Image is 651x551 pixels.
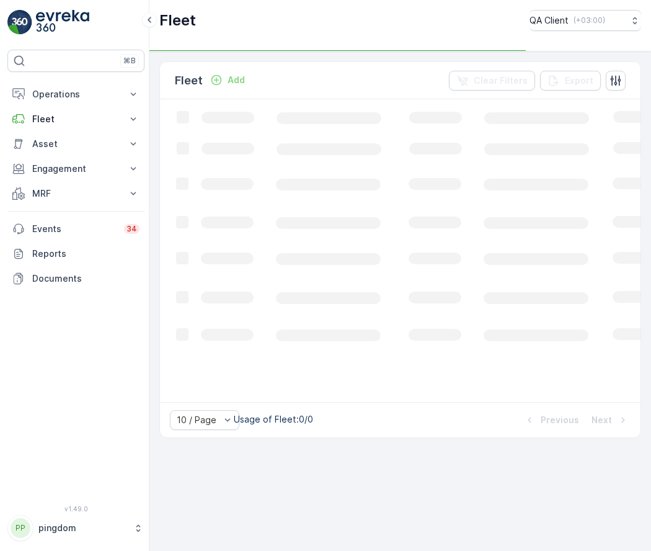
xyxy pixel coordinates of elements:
[449,71,535,91] button: Clear Filters
[529,14,569,27] p: QA Client
[590,413,631,428] button: Next
[7,241,144,266] a: Reports
[7,10,32,35] img: logo
[32,187,120,200] p: MRF
[32,223,117,235] p: Events
[123,56,136,66] p: ⌘B
[573,16,605,25] p: ( +03:00 )
[7,181,144,206] button: MRF
[565,74,593,87] p: Export
[205,73,250,87] button: Add
[32,248,139,260] p: Reports
[474,74,528,87] p: Clear Filters
[7,217,144,241] a: Events34
[11,518,30,538] div: PP
[522,413,580,428] button: Previous
[234,413,313,426] p: Usage of Fleet : 0/0
[126,224,137,234] p: 34
[228,74,245,86] p: Add
[32,163,120,175] p: Engagement
[7,82,144,107] button: Operations
[32,138,120,150] p: Asset
[7,266,144,291] a: Documents
[38,522,127,534] p: pingdom
[36,10,89,35] img: logo_light-DOdMpM7g.png
[541,414,579,426] p: Previous
[7,505,144,513] span: v 1.49.0
[591,414,612,426] p: Next
[159,11,196,30] p: Fleet
[32,113,120,125] p: Fleet
[7,515,144,541] button: PPpingdom
[32,272,139,285] p: Documents
[7,132,144,156] button: Asset
[529,10,641,31] button: QA Client(+03:00)
[32,88,120,101] p: Operations
[175,72,203,89] p: Fleet
[540,71,601,91] button: Export
[7,156,144,181] button: Engagement
[7,107,144,132] button: Fleet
